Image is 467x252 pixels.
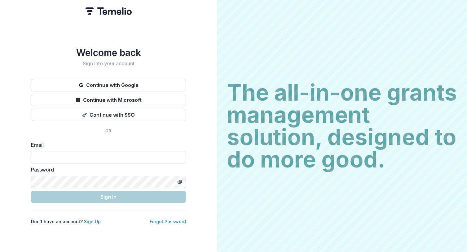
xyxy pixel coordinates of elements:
[175,177,185,187] button: Toggle password visibility
[31,191,186,203] button: Sign In
[31,79,186,91] button: Continue with Google
[31,109,186,121] button: Continue with SSO
[84,219,101,224] a: Sign Up
[31,141,182,149] label: Email
[31,61,186,67] h2: Sign into your account
[31,166,182,173] label: Password
[31,47,186,58] h1: Welcome back
[85,7,132,15] img: Temelio
[31,218,101,225] p: Don't have an account?
[150,219,186,224] a: Forgot Password
[31,94,186,106] button: Continue with Microsoft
